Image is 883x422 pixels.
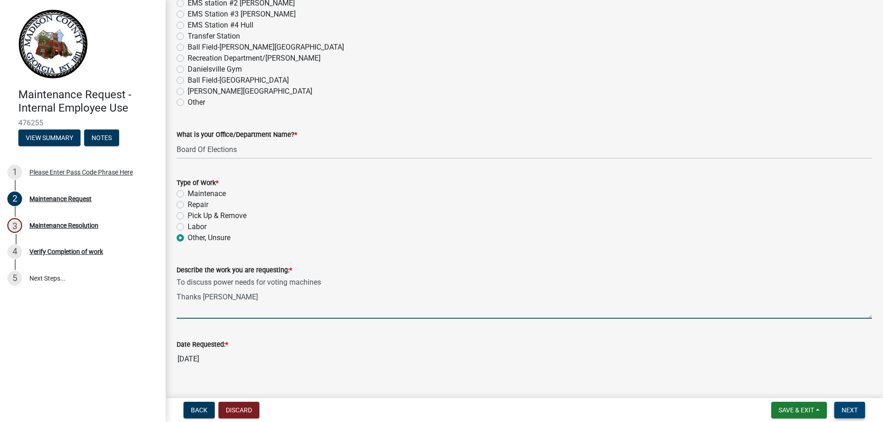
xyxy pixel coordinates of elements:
[29,169,133,175] div: Please Enter Pass Code Phrase Here
[29,222,98,229] div: Maintenance Resolution
[18,135,80,142] wm-modal-confirm: Summary
[18,118,147,127] span: 476255
[188,97,205,108] label: Other
[18,129,80,146] button: View Summary
[7,165,22,180] div: 1
[188,86,312,97] label: [PERSON_NAME][GEOGRAPHIC_DATA]
[188,232,230,243] label: Other, Unsure
[84,129,119,146] button: Notes
[18,10,88,79] img: Madison County, Georgia
[177,132,297,138] label: What is your Office/Department Name?
[188,9,296,20] label: EMS Station #3 [PERSON_NAME]
[84,135,119,142] wm-modal-confirm: Notes
[834,402,865,418] button: Next
[188,221,206,232] label: Labor
[177,394,872,405] p: Click and this information will be sent to the Maintenance team.
[188,42,344,53] label: Ball Field-[PERSON_NAME][GEOGRAPHIC_DATA]
[188,64,242,75] label: Danielsville Gym
[191,406,207,414] span: Back
[183,402,215,418] button: Back
[188,31,240,42] label: Transfer Station
[177,342,228,348] label: Date Requested:
[29,248,103,255] div: Verify Completion of work
[218,402,259,418] button: Discard
[7,244,22,259] div: 4
[177,180,218,186] label: Type of Work
[188,75,289,86] label: Ball Field-[GEOGRAPHIC_DATA]
[842,406,858,414] span: Next
[188,53,321,64] label: Recreation Department/[PERSON_NAME]
[188,199,208,210] label: Repair
[7,218,22,233] div: 3
[29,196,92,202] div: Maintenance Request
[177,267,292,274] label: Describe the work you are requesting:
[188,20,253,31] label: EMS Station #4 Hull
[18,88,158,115] h4: Maintenance Request - Internal Employee Use
[771,402,827,418] button: Save & Exit
[188,210,247,221] label: Pick Up & Remove
[188,188,226,199] label: Maintenace
[7,191,22,206] div: 2
[779,406,814,414] span: Save & Exit
[7,271,22,286] div: 5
